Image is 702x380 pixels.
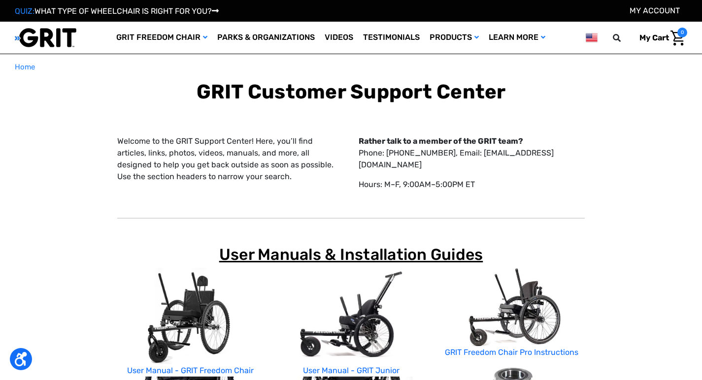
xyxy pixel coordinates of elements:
[197,80,506,103] b: GRIT Customer Support Center
[359,135,585,171] p: Phone: [PHONE_NUMBER], Email: [EMAIL_ADDRESS][DOMAIN_NAME]
[484,22,550,54] a: Learn More
[639,33,669,42] span: My Cart
[212,22,320,54] a: Parks & Organizations
[219,245,483,264] span: User Manuals & Installation Guides
[359,136,523,146] strong: Rather talk to a member of the GRIT team?
[358,22,425,54] a: Testimonials
[586,32,598,44] img: us.png
[111,22,212,54] a: GRIT Freedom Chair
[630,6,680,15] a: Account
[359,179,585,190] p: Hours: M–F, 9:00AM–5:00PM ET
[127,366,254,375] a: User Manual - GRIT Freedom Chair
[15,62,687,73] nav: Breadcrumb
[117,135,343,183] p: Welcome to the GRIT Support Center! Here, you’ll find articles, links, photos, videos, manuals, a...
[15,62,35,73] a: Home
[445,348,578,357] a: GRIT Freedom Chair Pro Instructions
[617,28,632,48] input: Search
[15,6,219,16] a: QUIZ:WHAT TYPE OF WHEELCHAIR IS RIGHT FOR YOU?
[632,28,687,48] a: Cart with 0 items
[425,22,484,54] a: Products
[320,22,358,54] a: Videos
[15,6,34,16] span: QUIZ:
[303,366,400,375] a: User Manual - GRIT Junior
[15,63,35,71] span: Home
[670,31,685,46] img: Cart
[15,28,76,48] img: GRIT All-Terrain Wheelchair and Mobility Equipment
[677,28,687,37] span: 0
